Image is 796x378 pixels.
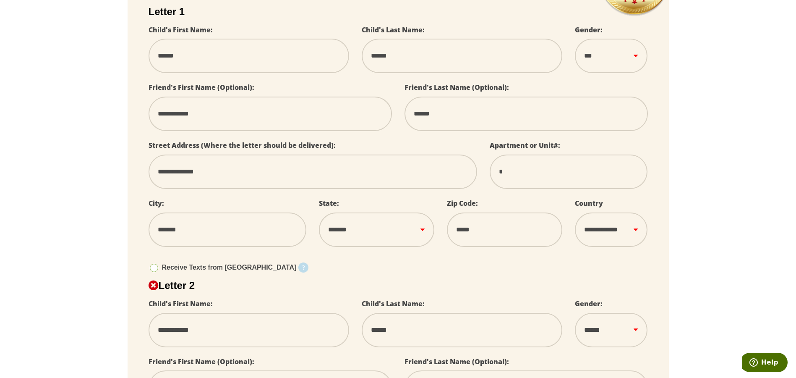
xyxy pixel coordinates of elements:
label: Gender: [575,299,603,308]
label: Child's Last Name: [362,25,425,34]
label: Apartment or Unit#: [490,141,560,150]
label: Country [575,199,603,208]
label: Child's Last Name: [362,299,425,308]
h2: Letter 1 [149,6,648,18]
label: Friend's Last Name (Optional): [405,357,509,366]
h2: Letter 2 [149,280,648,291]
label: Friend's First Name (Optional): [149,357,254,366]
label: Friend's Last Name (Optional): [405,83,509,92]
label: Gender: [575,25,603,34]
label: Friend's First Name (Optional): [149,83,254,92]
label: Zip Code: [447,199,478,208]
label: Street Address (Where the letter should be delivered): [149,141,336,150]
label: Child's First Name: [149,25,213,34]
label: State: [319,199,339,208]
label: Child's First Name: [149,299,213,308]
span: Receive Texts from [GEOGRAPHIC_DATA] [162,264,297,271]
iframe: Opens a widget where you can find more information [742,353,788,374]
label: City: [149,199,164,208]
